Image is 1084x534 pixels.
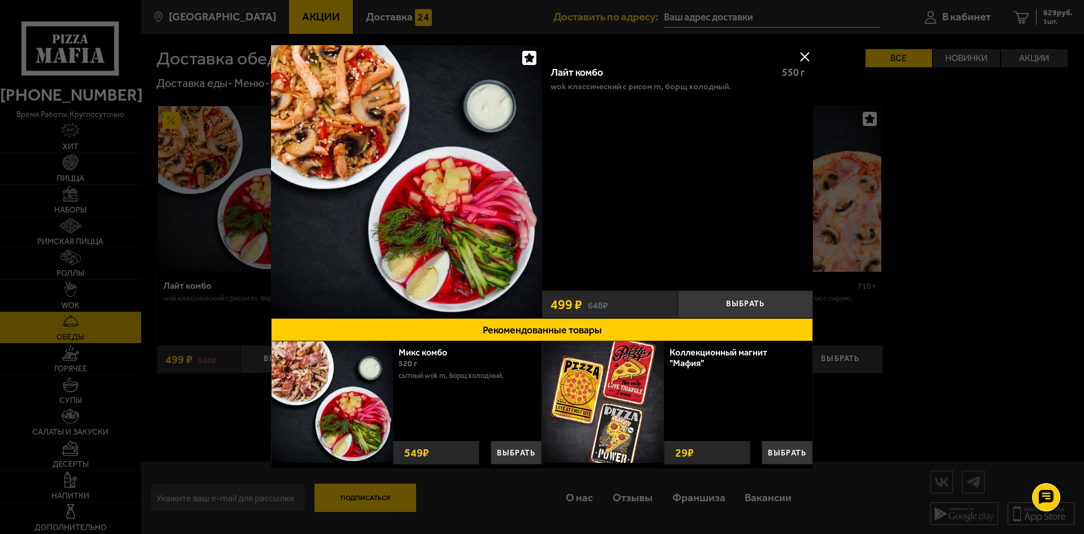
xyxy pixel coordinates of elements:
[271,45,542,318] a: Лайт комбо
[672,441,697,464] strong: 29 ₽
[399,359,417,368] span: 520 г
[677,290,813,318] button: Выбрать
[271,318,813,341] button: Рекомендованные товары
[762,441,812,464] button: Выбрать
[782,66,805,79] span: 550 г
[271,45,542,316] img: Лайт комбо
[550,67,772,79] div: Лайт комбо
[670,347,767,368] a: Коллекционный магнит "Мафия"
[399,347,458,358] a: Микс комбо
[401,441,432,464] strong: 549 ₽
[399,370,533,381] p: Сытный Wok M, Борщ холодный.
[550,82,731,91] p: Wok классический с рисом M, Борщ холодный.
[588,298,608,310] s: 648 ₽
[491,441,541,464] button: Выбрать
[550,298,582,311] span: 499 ₽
